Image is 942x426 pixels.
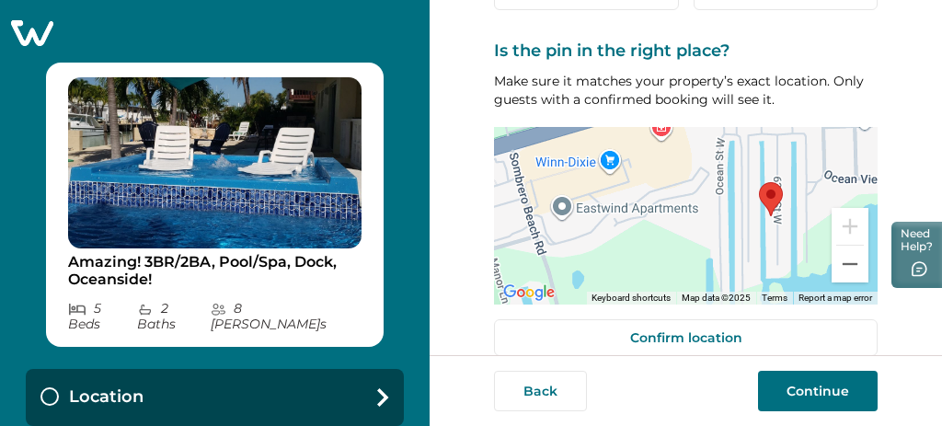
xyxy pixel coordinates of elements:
span: Map data ©2025 [682,293,751,303]
button: Keyboard shortcuts [592,292,671,305]
a: Terms (opens in new tab) [762,293,787,303]
button: Zoom in [832,208,868,245]
button: Back [494,371,587,411]
p: Amazing! 3BR/2BA, Pool/Spa, Dock, Oceanside! [68,253,362,289]
button: Zoom out [832,246,868,282]
p: Make sure it matches your property’s exact location. Only guests with a confirmed booking will se... [494,72,878,109]
img: Google [499,281,559,305]
a: Report a map error [798,293,872,303]
p: 5 Bed s [68,301,137,332]
button: Confirm location [494,319,878,356]
label: Is the pin in the right place? [494,41,867,62]
button: Continue [758,371,878,411]
p: Location [69,387,144,408]
img: propertyImage_Amazing! 3BR/2BA, Pool/Spa, Dock, Oceanside! [68,77,362,248]
p: 8 [PERSON_NAME] s [211,301,362,332]
a: Open this area in Google Maps (opens a new window) [499,281,559,305]
p: 2 Bath s [137,301,210,332]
